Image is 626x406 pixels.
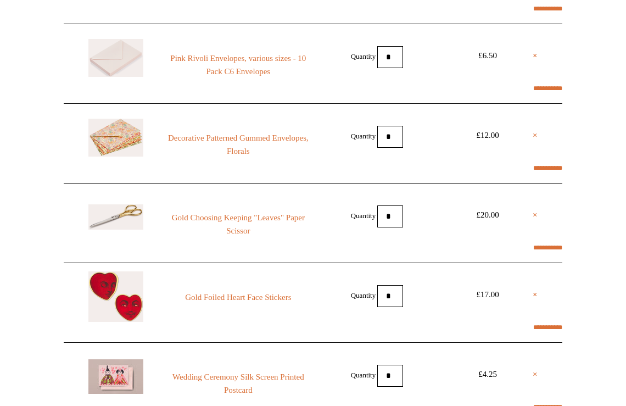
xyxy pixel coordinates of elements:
[164,291,313,304] a: Gold Foiled Heart Face Stickers
[533,288,538,301] a: ×
[463,49,512,62] div: £6.50
[88,119,143,157] img: Decorative Patterned Gummed Envelopes, Florals
[164,52,313,78] a: Pink Rivoli Envelopes, various sizes - 10 Pack C6 Envelopes
[463,368,512,381] div: £4.25
[533,49,538,62] a: ×
[533,368,538,381] a: ×
[88,204,143,230] img: Gold Choosing Keeping "Leaves" Paper Scissor
[463,288,512,301] div: £17.00
[88,271,143,322] img: Gold Foiled Heart Face Stickers
[533,129,538,142] a: ×
[351,52,376,60] label: Quantity
[351,291,376,299] label: Quantity
[164,131,313,158] a: Decorative Patterned Gummed Envelopes, Florals
[88,39,143,77] img: Pink Rivoli Envelopes, various sizes - 10 Pack C6 Envelopes
[164,370,313,397] a: Wedding Ceremony Silk Screen Printed Postcard
[351,370,376,379] label: Quantity
[463,208,512,221] div: £20.00
[351,211,376,219] label: Quantity
[164,211,313,237] a: Gold Choosing Keeping "Leaves" Paper Scissor
[463,129,512,142] div: £12.00
[88,359,143,394] img: Wedding Ceremony Silk Screen Printed Postcard
[351,131,376,140] label: Quantity
[533,208,538,221] a: ×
